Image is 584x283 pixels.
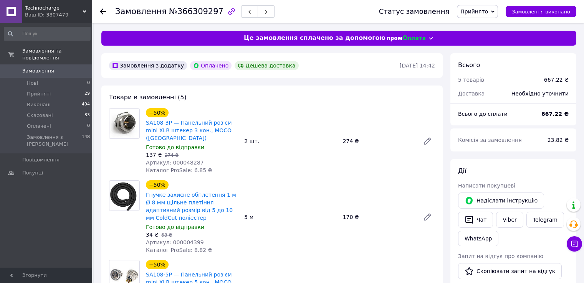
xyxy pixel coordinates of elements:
[146,247,212,253] span: Каталог ProSale: 8.82 ₴
[146,167,212,173] span: Каталог ProSale: 6.85 ₴
[146,160,204,166] span: Артикул: 000048287
[458,61,480,69] span: Всього
[146,232,159,238] span: 34 ₴
[526,212,564,228] a: Telegram
[379,8,450,15] div: Статус замовлення
[241,212,339,222] div: 5 м
[548,137,569,143] span: 23.82 ₴
[458,183,515,189] span: Написати покупцеві
[25,5,83,12] span: Technocharge
[27,80,38,87] span: Нові
[109,109,139,138] img: SA108-3P — Панельний роз'єм mini XLR штекер 3 кон., MOCO (КНР)
[27,123,51,130] span: Оплачені
[244,34,385,43] span: Це замовлення сплачено за допомогою
[420,209,435,225] a: Редагувати
[458,90,485,97] span: Доставка
[82,101,90,108] span: 494
[340,212,417,222] div: 170 ₴
[27,112,53,119] span: Скасовані
[84,112,90,119] span: 83
[22,67,54,74] span: Замовлення
[22,169,43,176] span: Покупці
[109,94,187,101] span: Товари в замовленні (5)
[87,123,90,130] span: 0
[458,253,543,259] span: Запит на відгук про компанію
[100,8,106,15] div: Повернутися назад
[27,101,51,108] span: Виконані
[544,76,569,84] div: 667.22 ₴
[27,134,82,148] span: Замовлення з [PERSON_NAME]
[458,231,498,246] a: WhatsApp
[458,111,508,117] span: Всього до сплати
[146,260,169,269] div: −50%
[4,27,91,41] input: Пошук
[161,232,172,238] span: 68 ₴
[146,120,232,141] a: SA108-3P — Панельний роз'єм mini XLR штекер 3 кон., MOCO ([GEOGRAPHIC_DATA])
[27,90,51,97] span: Прийняті
[146,192,236,221] a: Гнучке захисне обплетення 1 м Ø 8 мм щільне плетіння адаптивний розмір від 5 до 10 мм ColdCut пол...
[460,8,488,15] span: Прийнято
[84,90,90,97] span: 29
[458,193,544,209] button: Надіслати інструкцію
[512,9,570,15] span: Замовлення виконано
[241,136,339,146] div: 2 шт.
[496,212,523,228] a: Viber
[458,212,493,228] button: Чат
[146,108,169,117] div: −50%
[340,136,417,146] div: 274 ₴
[146,239,204,245] span: Артикул: 000004399
[541,111,569,117] b: 667.22 ₴
[169,7,223,16] span: №366309297
[146,224,204,230] span: Готово до відправки
[82,134,90,148] span: 148
[506,6,576,17] button: Замовлення виконано
[110,181,139,211] img: Гнучке захисне обплетення 1 м Ø 8 мм щільне плетіння адаптивний розмір від 5 до 10 мм ColdCut пол...
[507,85,573,102] div: Необхідно уточнити
[458,77,484,83] span: 5 товарів
[567,236,582,252] button: Чат з покупцем
[420,133,435,149] a: Редагувати
[146,152,162,158] span: 137 ₴
[458,263,562,279] button: Скопіювати запит на відгук
[165,153,179,158] span: 274 ₴
[190,61,232,70] div: Оплачено
[87,80,90,87] span: 0
[146,180,169,189] div: −50%
[25,12,92,18] div: Ваш ID: 3807479
[458,137,522,143] span: Комісія за замовлення
[146,144,204,150] span: Готово до відправки
[115,7,167,16] span: Замовлення
[22,48,92,61] span: Замовлення та повідомлення
[400,63,435,69] time: [DATE] 14:42
[22,156,60,163] span: Повідомлення
[109,61,187,70] div: Замовлення з додатку
[235,61,298,70] div: Дешева доставка
[458,167,466,174] span: Дії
